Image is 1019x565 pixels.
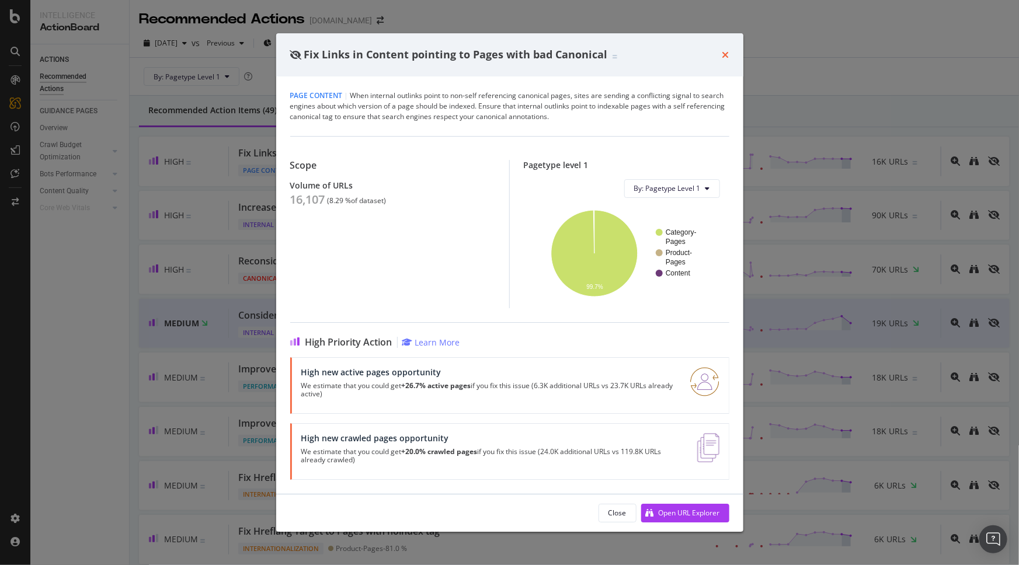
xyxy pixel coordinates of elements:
div: Open Intercom Messenger [979,525,1007,553]
div: Open URL Explorer [659,508,720,518]
text: Category- [666,228,697,236]
div: Pagetype level 1 [524,160,729,170]
svg: A chart. [533,207,720,299]
text: Pages [666,238,686,246]
div: Volume of URLs [290,180,495,190]
span: High Priority Action [305,337,392,348]
p: We estimate that you could get if you fix this issue (24.0K additional URLs vs 119.8K URLs alread... [301,448,684,464]
span: Page Content [290,90,343,100]
strong: +26.7% active pages [402,381,471,390]
span: | [345,90,349,100]
button: By: Pagetype Level 1 [624,179,720,198]
div: Scope [290,160,495,171]
div: When internal outlinks point to non-self referencing canonical pages, sites are sending a conflic... [290,90,729,122]
text: Pages [666,258,686,266]
div: Learn More [415,337,460,348]
button: Open URL Explorer [641,504,729,522]
div: ( 8.29 % of dataset ) [328,197,387,205]
span: By: Pagetype Level 1 [634,183,701,193]
span: Fix Links in Content pointing to Pages with bad Canonical [304,47,608,61]
button: Close [599,504,637,522]
div: High new active pages opportunity [301,367,676,377]
img: e5DMFwAAAABJRU5ErkJggg== [697,433,719,462]
div: modal [276,33,743,532]
a: Learn More [402,337,460,348]
img: RO06QsNG.png [690,367,719,396]
text: 99.7% [586,284,603,290]
div: 16,107 [290,193,325,207]
div: times [722,47,729,62]
div: eye-slash [290,50,302,60]
p: We estimate that you could get if you fix this issue (6.3K additional URLs vs 23.7K URLs already ... [301,382,676,398]
div: High new crawled pages opportunity [301,433,684,443]
img: Equal [613,55,617,58]
div: Close [608,508,627,518]
text: Product- [666,249,692,257]
strong: +20.0% crawled pages [402,447,478,456]
text: Content [666,269,691,277]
